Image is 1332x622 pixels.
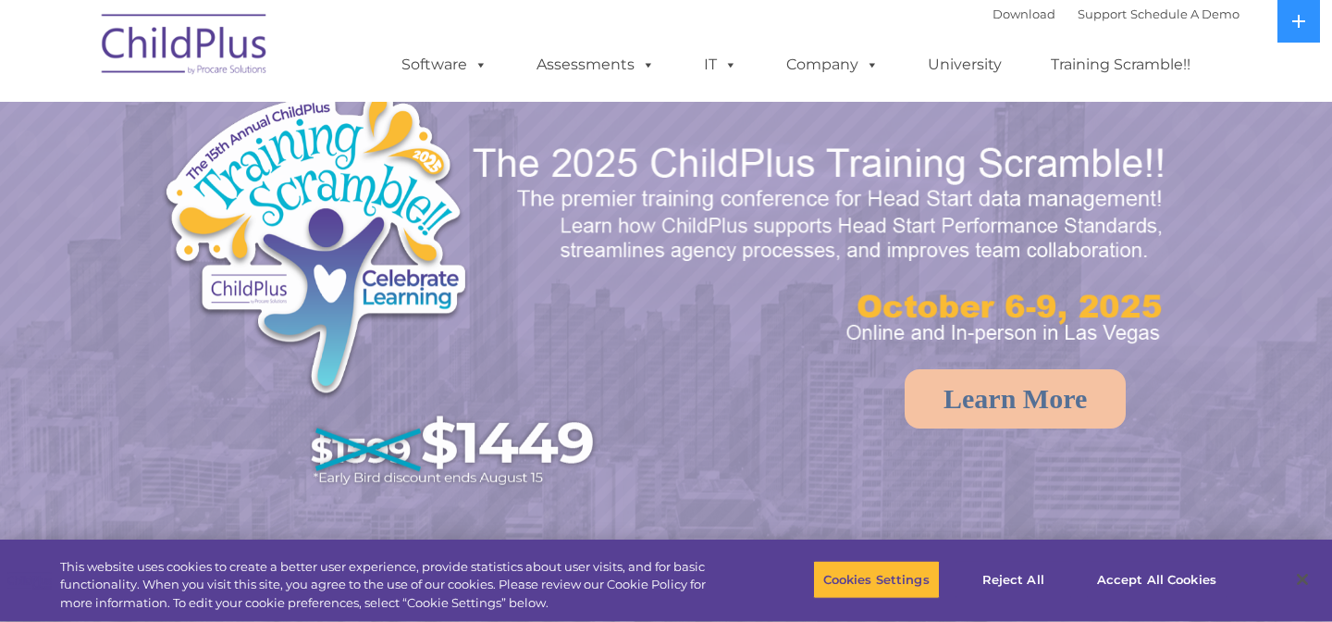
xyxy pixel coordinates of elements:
font: | [993,6,1239,21]
img: ChildPlus by Procare Solutions [92,1,277,93]
button: Close [1282,559,1323,600]
a: Download [993,6,1055,21]
a: Company [768,46,897,83]
button: Accept All Cookies [1087,560,1227,599]
button: Cookies Settings [813,560,940,599]
a: Schedule A Demo [1130,6,1239,21]
a: Assessments [518,46,673,83]
a: Training Scramble!! [1032,46,1209,83]
button: Reject All [956,560,1071,599]
a: IT [685,46,756,83]
div: This website uses cookies to create a better user experience, provide statistics about user visit... [60,558,733,613]
a: University [909,46,1020,83]
a: Software [383,46,506,83]
a: Support [1078,6,1127,21]
a: Learn More [905,369,1126,429]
